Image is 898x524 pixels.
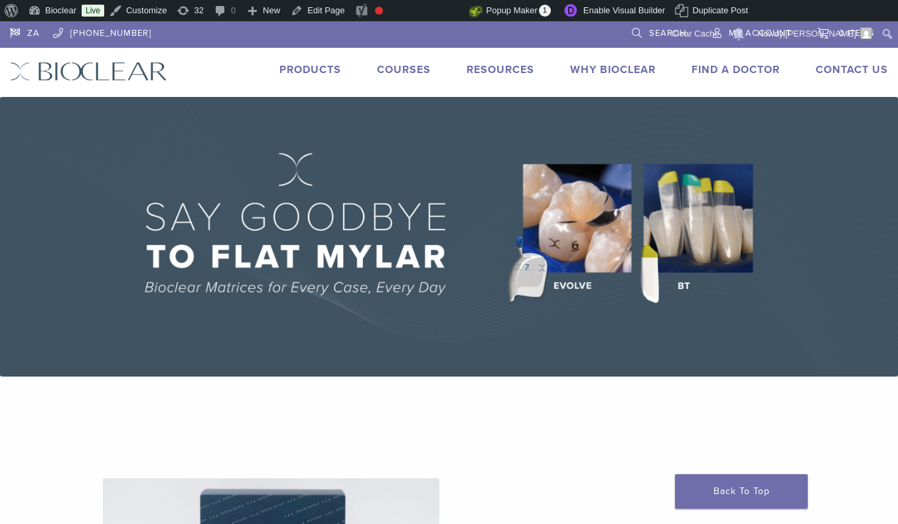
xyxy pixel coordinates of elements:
a: Back To Top [675,474,808,509]
a: Products [279,63,341,76]
a: Why Bioclear [570,63,656,76]
a: Contact Us [816,63,888,76]
a: Resources [467,63,534,76]
a: Search [632,21,686,41]
span: Search [649,28,686,39]
div: Focus keyphrase not set [375,7,383,15]
a: Clear Cache [666,23,724,44]
span: [PERSON_NAME] [785,29,856,39]
a: Find A Doctor [692,63,780,76]
img: Bioclear [10,62,167,81]
a: ZA [10,21,40,41]
a: My Account [713,21,791,41]
a: Live [82,5,104,17]
a: [PHONE_NUMBER] [53,21,151,41]
img: Views over 48 hours. Click for more Jetpack Stats. [395,3,469,19]
a: 0 items [818,21,875,41]
span: 1 [539,5,551,17]
a: Howdy, [753,23,877,44]
a: Courses [377,63,431,76]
